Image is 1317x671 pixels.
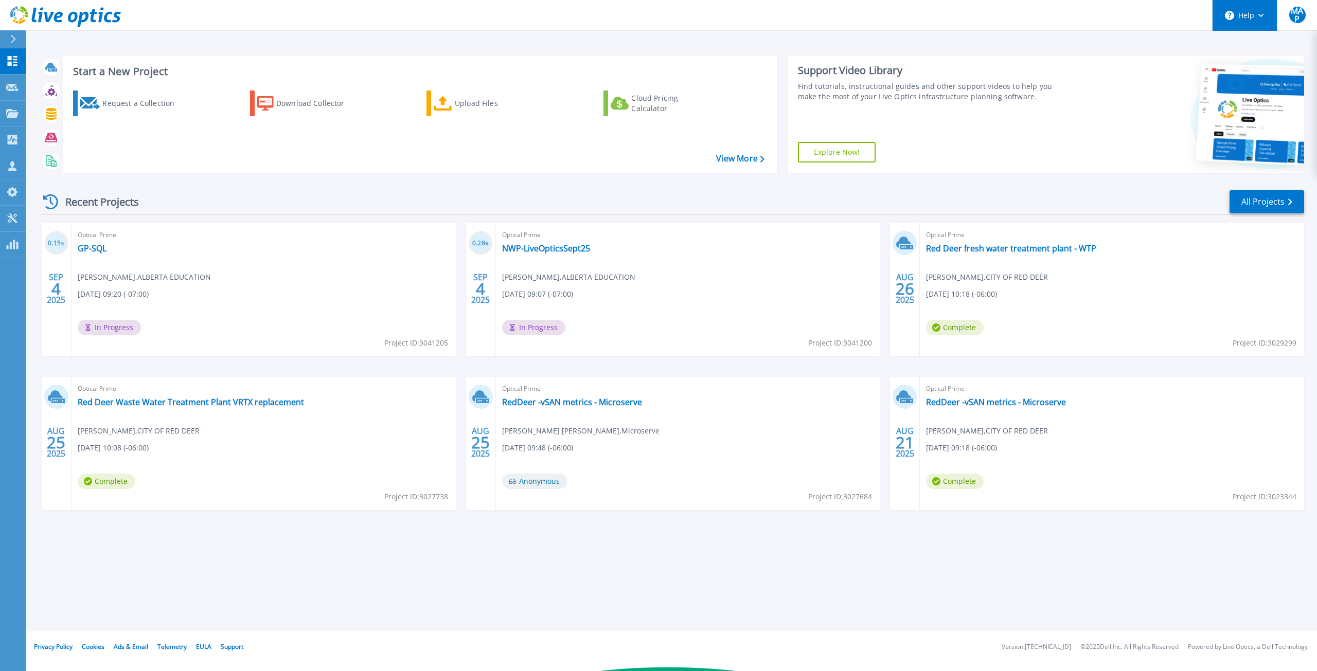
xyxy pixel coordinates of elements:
a: EULA [196,642,211,651]
span: % [485,241,489,246]
div: SEP 2025 [46,270,66,307]
li: Powered by Live Optics, a Dell Technology [1188,644,1308,650]
div: SEP 2025 [471,270,490,307]
div: Cloud Pricing Calculator [631,93,714,114]
span: MAP [1289,7,1306,23]
a: NWP-LiveOpticsSept25 [502,243,590,253]
div: Download Collector [276,93,359,114]
div: Recent Projects [40,189,153,214]
span: [DATE] 09:18 (-06:00) [926,442,997,454]
span: Project ID: 3027738 [384,491,448,502]
a: View More [716,154,764,164]
div: Request a Collection [102,93,185,114]
span: [PERSON_NAME] [PERSON_NAME] , Microserve [502,425,660,437]
span: Complete [926,474,984,489]
span: 25 [47,438,65,447]
span: 4 [476,284,485,293]
li: Version: [TECHNICAL_ID] [1002,644,1071,650]
li: © 2025 Dell Inc. All Rights Reserved [1080,644,1179,650]
div: AUG 2025 [471,424,490,461]
a: RedDeer -vSAN metrics - Microserve [502,397,642,407]
a: Red Deer Waste Water Treatment Plant VRTX replacement [78,397,304,407]
span: Anonymous [502,474,567,489]
span: 21 [896,438,914,447]
span: [PERSON_NAME] , CITY OF RED DEER [926,425,1048,437]
a: Cookies [82,642,104,651]
span: 4 [51,284,61,293]
a: Cloud Pricing Calculator [603,90,718,116]
span: [DATE] 09:20 (-07:00) [78,288,149,300]
div: Support Video Library [798,64,1065,77]
span: [DATE] 10:18 (-06:00) [926,288,997,300]
h3: 0.15 [44,238,68,249]
span: Optical Prime [502,383,874,394]
div: AUG 2025 [895,270,915,307]
span: Project ID: 3027684 [808,491,872,502]
span: Project ID: 3023344 [1233,491,1296,502]
h3: 0.28 [469,238,493,249]
span: Project ID: 3041200 [808,337,872,349]
span: Complete [926,320,984,335]
span: Optical Prime [926,229,1298,241]
span: In Progress [78,320,141,335]
a: Upload Files [426,90,541,116]
a: Request a Collection [73,90,188,116]
a: Ads & Email [114,642,148,651]
span: 26 [896,284,914,293]
span: 25 [471,438,490,447]
a: Support [221,642,243,651]
a: GP-SQL [78,243,106,253]
span: Optical Prime [502,229,874,241]
span: [PERSON_NAME] , ALBERTA EDUCATION [502,271,635,283]
a: Privacy Policy [34,642,73,651]
a: Telemetry [157,642,187,651]
span: [PERSON_NAME] , ALBERTA EDUCATION [78,271,211,283]
div: AUG 2025 [895,424,915,461]
span: [PERSON_NAME] , CITY OF RED DEER [78,425,200,437]
span: [PERSON_NAME] , CITY OF RED DEER [926,271,1048,283]
span: [DATE] 10:08 (-06:00) [78,442,149,454]
a: Download Collector [250,90,365,116]
span: Project ID: 3041205 [384,337,448,349]
a: Red Deer fresh water treatment plant - WTP [926,243,1096,253]
a: All Projects [1230,190,1304,213]
span: Project ID: 3029299 [1233,337,1296,349]
span: Optical Prime [78,229,450,241]
span: Complete [78,474,135,489]
span: [DATE] 09:48 (-06:00) [502,442,573,454]
div: Upload Files [455,93,537,114]
h3: Start a New Project [73,66,764,77]
a: RedDeer -vSAN metrics - Microserve [926,397,1066,407]
span: In Progress [502,320,565,335]
span: [DATE] 09:07 (-07:00) [502,288,573,300]
span: Optical Prime [78,383,450,394]
div: Find tutorials, instructional guides and other support videos to help you make the most of your L... [798,81,1065,102]
a: Explore Now! [798,142,876,162]
div: AUG 2025 [46,424,66,461]
span: Optical Prime [926,383,1298,394]
span: % [61,241,64,246]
